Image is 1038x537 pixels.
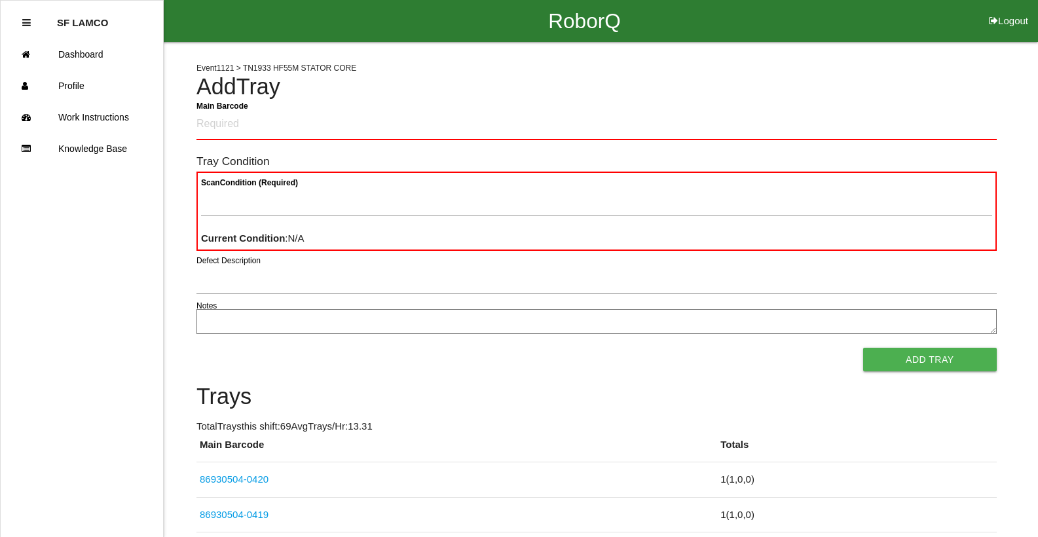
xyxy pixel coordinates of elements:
[196,75,997,100] h4: Add Tray
[201,178,298,187] b: Scan Condition (Required)
[717,462,996,498] td: 1 ( 1 , 0 , 0 )
[201,232,305,244] span: : N/A
[196,255,261,267] label: Defect Description
[863,348,997,371] button: Add Tray
[22,7,31,39] div: Close
[196,101,248,110] b: Main Barcode
[200,473,269,485] a: 86930504-0420
[717,437,996,462] th: Totals
[201,232,285,244] b: Current Condition
[196,64,356,73] span: Event 1121 > TN1933 HF55M STATOR CORE
[1,70,163,102] a: Profile
[200,509,269,520] a: 86930504-0419
[57,7,108,28] p: SF LAMCO
[717,497,996,532] td: 1 ( 1 , 0 , 0 )
[1,102,163,133] a: Work Instructions
[196,109,997,140] input: Required
[196,437,717,462] th: Main Barcode
[196,155,997,168] h6: Tray Condition
[196,300,217,312] label: Notes
[1,39,163,70] a: Dashboard
[1,133,163,164] a: Knowledge Base
[196,419,997,434] p: Total Trays this shift: 69 Avg Trays /Hr: 13.31
[196,384,997,409] h4: Trays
